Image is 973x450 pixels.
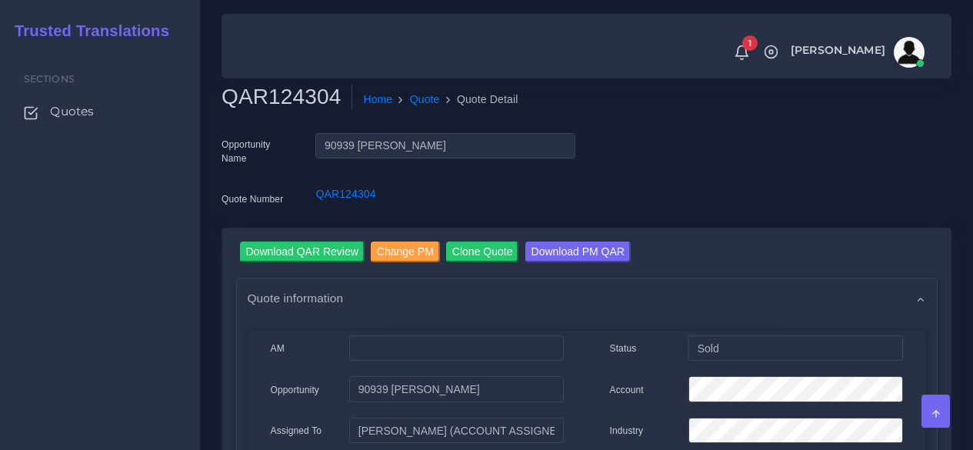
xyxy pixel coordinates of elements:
li: Quote Detail [440,92,518,108]
label: Account [610,383,644,397]
input: Clone Quote [446,242,519,262]
a: QAR124304 [315,188,375,200]
label: Opportunity Name [222,138,292,165]
label: Industry [610,424,644,438]
a: Home [363,92,392,108]
label: Status [610,342,637,355]
img: avatar [894,37,925,68]
span: Quote information [248,289,344,307]
a: Trusted Translations [4,18,169,44]
h2: Trusted Translations [4,22,169,40]
a: Quote [410,92,440,108]
label: Opportunity [271,383,320,397]
label: AM [271,342,285,355]
label: Assigned To [271,424,322,438]
a: Quotes [12,95,188,128]
input: Download QAR Review [240,242,365,262]
a: 1 [728,44,755,61]
span: Quotes [50,103,94,120]
div: Quote information [237,278,937,318]
label: Quote Number [222,192,283,206]
span: [PERSON_NAME] [791,45,885,55]
input: Change PM [371,242,440,262]
h2: QAR124304 [222,84,352,110]
span: Sections [24,73,75,85]
a: [PERSON_NAME]avatar [783,37,930,68]
input: pm [349,418,563,444]
input: Download PM QAR [525,242,631,262]
span: 1 [742,35,758,51]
